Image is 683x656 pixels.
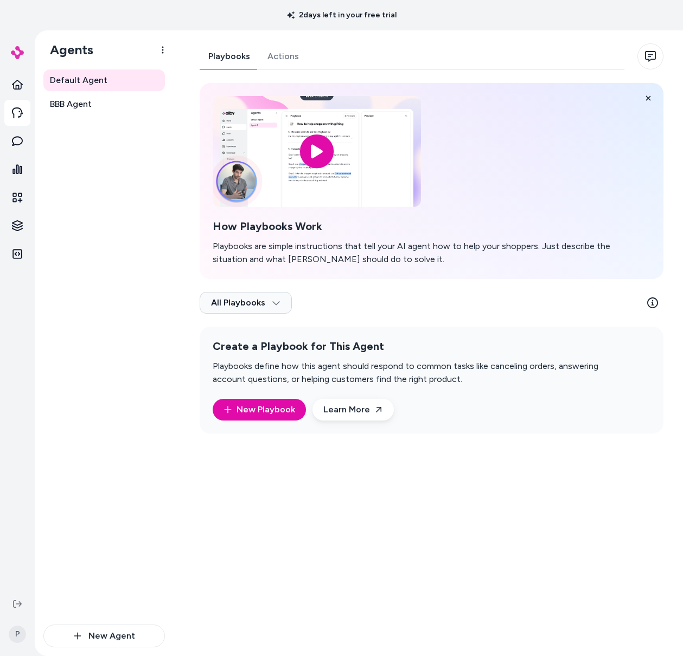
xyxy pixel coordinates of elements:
[224,403,295,416] a: New Playbook
[50,74,107,87] span: Default Agent
[213,360,629,386] p: Playbooks define how this agent should respond to common tasks like canceling orders, answering a...
[280,10,403,21] p: 2 days left in your free trial
[43,69,165,91] a: Default Agent
[259,43,308,69] a: Actions
[213,340,629,353] h2: Create a Playbook for This Agent
[312,399,394,421] a: Learn More
[11,46,24,59] img: alby Logo
[213,399,306,421] button: New Playbook
[211,297,280,308] span: All Playbooks
[213,220,629,233] h2: How Playbooks Work
[200,292,292,314] button: All Playbooks
[43,93,165,115] a: BBB Agent
[50,98,92,111] span: BBB Agent
[213,240,629,266] p: Playbooks are simple instructions that tell your AI agent how to help your shoppers. Just describ...
[43,625,165,647] button: New Agent
[41,42,93,58] h1: Agents
[9,626,26,643] span: P
[7,617,28,652] button: P
[200,43,259,69] a: Playbooks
